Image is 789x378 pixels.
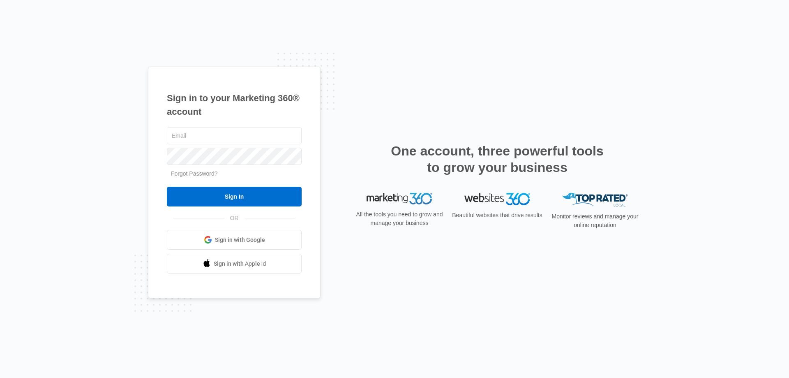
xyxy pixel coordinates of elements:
[451,211,543,220] p: Beautiful websites that drive results
[214,260,266,268] span: Sign in with Apple Id
[167,230,302,250] a: Sign in with Google
[562,193,628,206] img: Top Rated Local
[224,214,245,223] span: OR
[353,210,445,227] p: All the tools you need to grow and manage your business
[388,143,606,176] h2: One account, three powerful tools to grow your business
[215,236,265,244] span: Sign in with Google
[367,193,432,204] img: Marketing 360
[167,254,302,274] a: Sign in with Apple Id
[167,91,302,118] h1: Sign in to your Marketing 360® account
[171,170,218,177] a: Forgot Password?
[464,193,530,205] img: Websites 360
[167,187,302,206] input: Sign In
[549,212,641,230] p: Monitor reviews and manage your online reputation
[167,127,302,144] input: Email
